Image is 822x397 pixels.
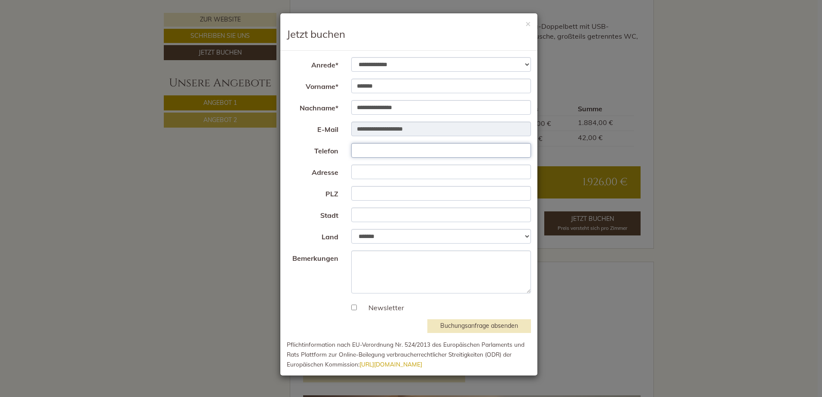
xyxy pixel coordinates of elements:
label: Telefon [280,143,345,156]
label: Bemerkungen [280,250,345,263]
a: [URL][DOMAIN_NAME] [359,360,422,368]
h3: Jetzt buchen [287,28,531,40]
label: Land [280,229,345,242]
label: E-Mail [280,122,345,134]
label: Newsletter [360,303,404,313]
label: Stadt [280,208,345,220]
label: PLZ [280,186,345,199]
label: Vorname* [280,79,345,92]
small: Pflichtinformation nach EU-Verordnung Nr. 524/2013 des Europäischen Parlaments und Rats Plattform... [287,341,524,368]
label: Nachname* [280,100,345,113]
label: Anrede* [280,57,345,70]
button: Buchungsanfrage absenden [427,319,531,333]
button: × [525,19,531,28]
label: Adresse [280,165,345,177]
